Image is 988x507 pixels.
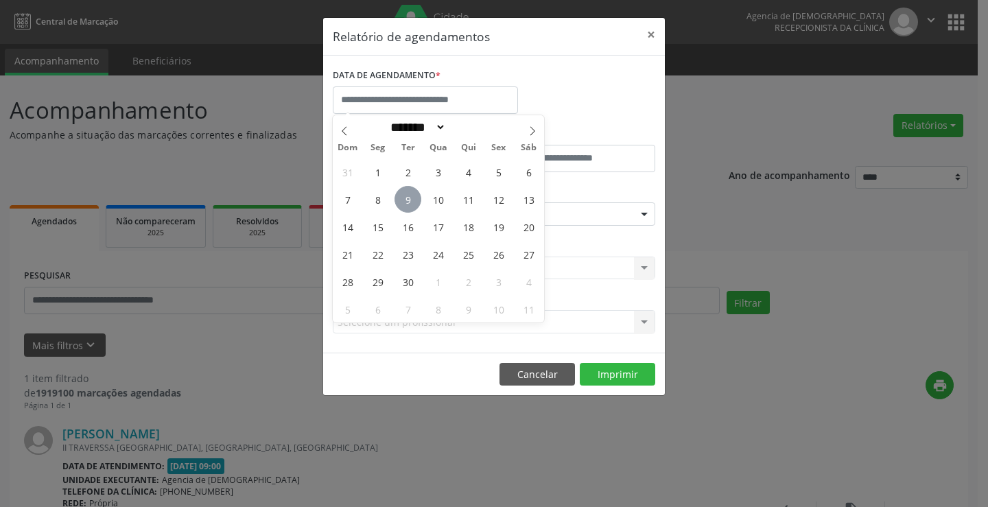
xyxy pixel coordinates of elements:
[485,213,512,240] span: Setembro 19, 2025
[334,213,361,240] span: Setembro 14, 2025
[395,268,421,295] span: Setembro 30, 2025
[485,296,512,322] span: Outubro 10, 2025
[364,158,391,185] span: Setembro 1, 2025
[637,18,665,51] button: Close
[386,120,446,134] select: Month
[395,296,421,322] span: Outubro 7, 2025
[497,123,655,145] label: ATÉ
[425,158,451,185] span: Setembro 3, 2025
[334,241,361,268] span: Setembro 21, 2025
[334,158,361,185] span: Agosto 31, 2025
[515,241,542,268] span: Setembro 27, 2025
[515,186,542,213] span: Setembro 13, 2025
[333,143,363,152] span: Dom
[455,158,482,185] span: Setembro 4, 2025
[423,143,454,152] span: Qua
[334,296,361,322] span: Outubro 5, 2025
[364,186,391,213] span: Setembro 8, 2025
[425,268,451,295] span: Outubro 1, 2025
[485,268,512,295] span: Outubro 3, 2025
[425,296,451,322] span: Outubro 8, 2025
[395,186,421,213] span: Setembro 9, 2025
[485,186,512,213] span: Setembro 12, 2025
[395,158,421,185] span: Setembro 2, 2025
[395,241,421,268] span: Setembro 23, 2025
[484,143,514,152] span: Sex
[395,213,421,240] span: Setembro 16, 2025
[499,363,575,386] button: Cancelar
[455,268,482,295] span: Outubro 2, 2025
[515,213,542,240] span: Setembro 20, 2025
[485,241,512,268] span: Setembro 26, 2025
[515,296,542,322] span: Outubro 11, 2025
[580,363,655,386] button: Imprimir
[364,213,391,240] span: Setembro 15, 2025
[364,296,391,322] span: Outubro 6, 2025
[455,241,482,268] span: Setembro 25, 2025
[455,213,482,240] span: Setembro 18, 2025
[455,296,482,322] span: Outubro 9, 2025
[363,143,393,152] span: Seg
[514,143,544,152] span: Sáb
[425,213,451,240] span: Setembro 17, 2025
[364,268,391,295] span: Setembro 29, 2025
[393,143,423,152] span: Ter
[334,186,361,213] span: Setembro 7, 2025
[333,27,490,45] h5: Relatório de agendamentos
[425,186,451,213] span: Setembro 10, 2025
[515,158,542,185] span: Setembro 6, 2025
[454,143,484,152] span: Qui
[455,186,482,213] span: Setembro 11, 2025
[334,268,361,295] span: Setembro 28, 2025
[333,65,440,86] label: DATA DE AGENDAMENTO
[485,158,512,185] span: Setembro 5, 2025
[425,241,451,268] span: Setembro 24, 2025
[446,120,491,134] input: Year
[364,241,391,268] span: Setembro 22, 2025
[515,268,542,295] span: Outubro 4, 2025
